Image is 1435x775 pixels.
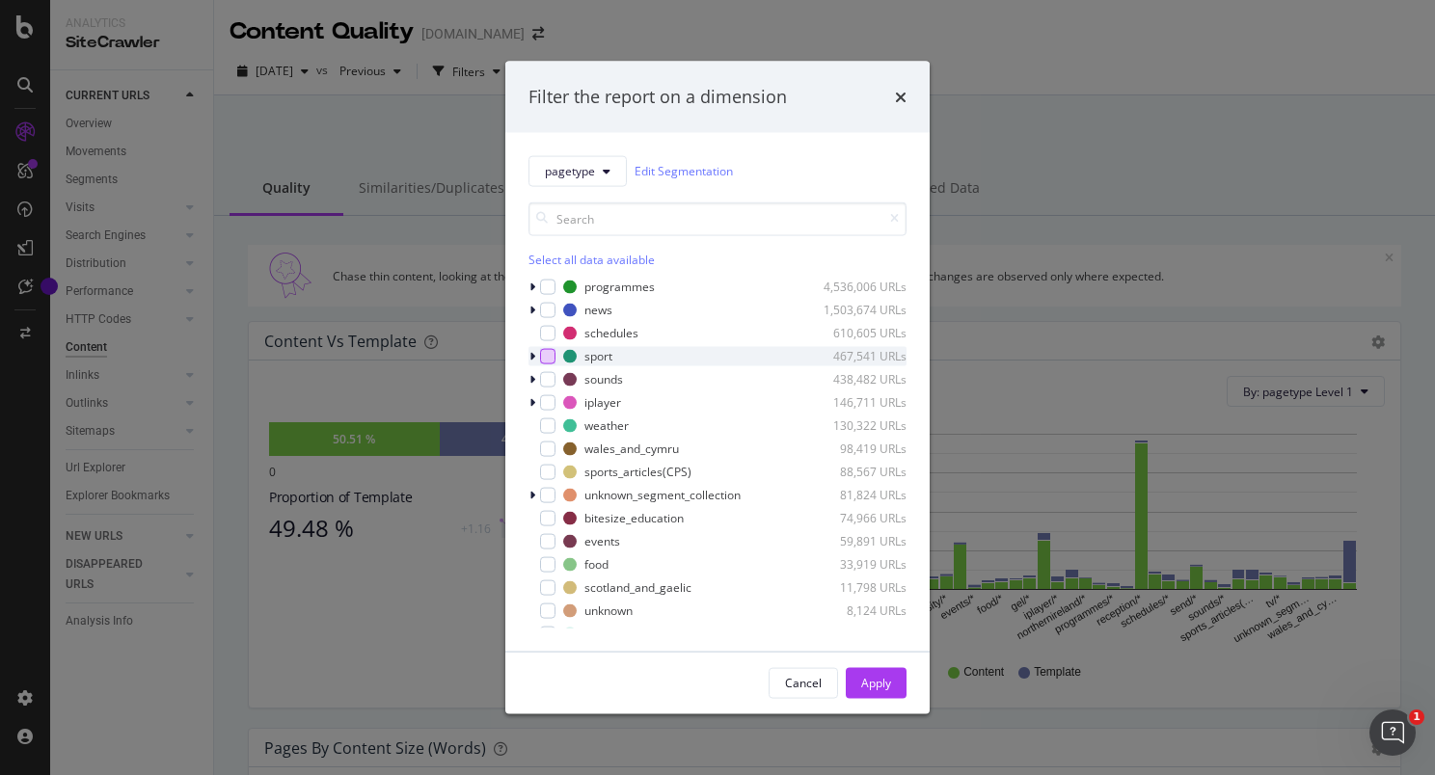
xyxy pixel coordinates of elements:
div: 33,919 URLs [812,556,907,573]
iframe: Intercom live chat [1369,709,1416,756]
div: sports_articles(CPS) [584,464,691,480]
div: 88,567 URLs [812,464,907,480]
div: beebies [584,626,627,642]
div: modal [505,62,930,714]
div: programmes [584,279,655,295]
div: events [584,533,620,549]
div: 467,541 URLs [812,348,907,364]
div: 4,536,006 URLs [812,279,907,295]
div: sport [584,348,612,364]
div: sounds [584,371,623,387]
div: scotland_and_gaelic [584,579,691,596]
div: unknown_segment_collection [584,487,741,503]
div: times [895,85,907,110]
div: food [584,556,609,573]
button: Apply [846,667,907,698]
span: 1 [1409,709,1424,725]
div: unknown [584,602,633,619]
div: news [584,302,612,318]
div: 59,891 URLs [812,533,907,549]
div: Cancel [785,675,822,691]
div: 74,966 URLs [812,510,907,526]
div: iplayer [584,394,621,411]
div: 130,322 URLs [812,417,907,434]
input: Search [528,201,907,235]
div: 5,177 URLs [812,626,907,642]
div: 81,824 URLs [812,487,907,503]
div: 98,419 URLs [812,441,907,457]
div: 146,711 URLs [812,394,907,411]
div: Filter the report on a dimension [528,85,787,110]
div: Select all data available [528,251,907,267]
span: pagetype [545,163,595,179]
div: Apply [861,675,891,691]
div: 8,124 URLs [812,602,907,619]
div: 438,482 URLs [812,371,907,387]
div: wales_and_cymru [584,441,679,457]
div: bitesize_education [584,510,684,526]
div: weather [584,417,629,434]
button: Cancel [769,667,838,698]
div: schedules [584,325,638,341]
a: Edit Segmentation [635,161,733,181]
div: 1,503,674 URLs [812,302,907,318]
button: pagetype [528,155,627,186]
div: 610,605 URLs [812,325,907,341]
div: 11,798 URLs [812,579,907,596]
